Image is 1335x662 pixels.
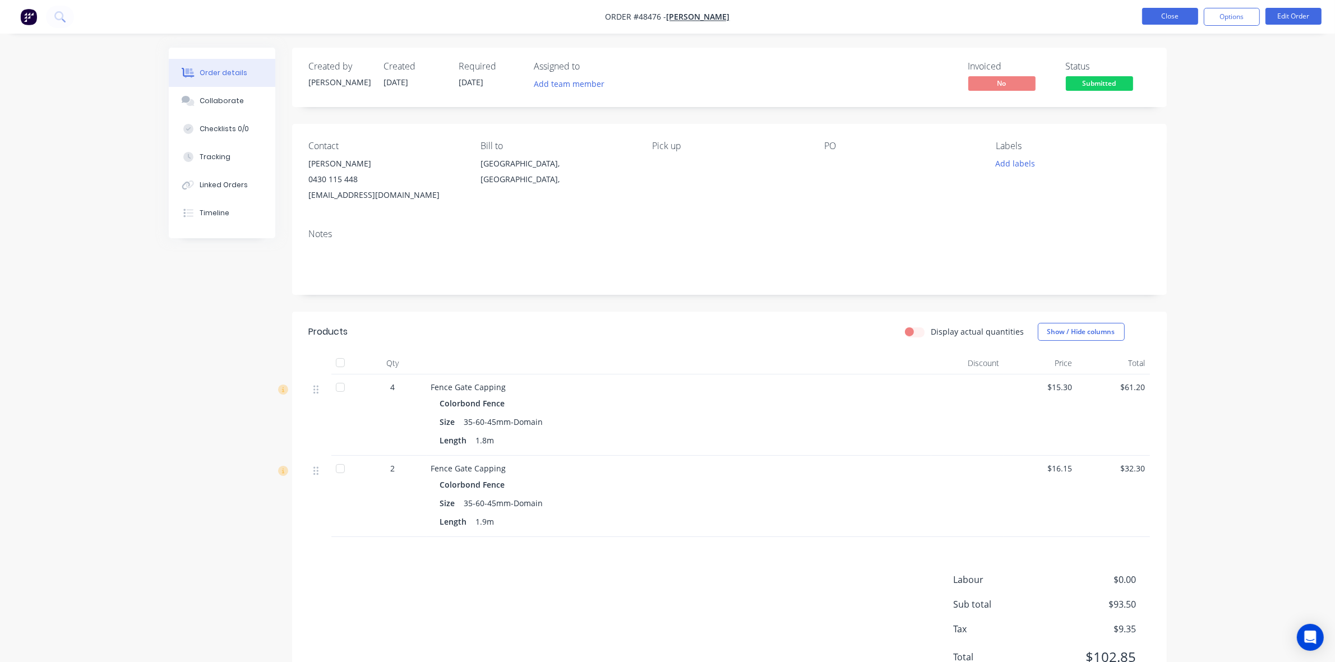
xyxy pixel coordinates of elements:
[309,172,463,187] div: 0430 115 448
[1142,8,1198,25] button: Close
[1204,8,1260,26] button: Options
[534,76,611,91] button: Add team member
[169,171,275,199] button: Linked Orders
[384,61,446,72] div: Created
[440,495,460,511] div: Size
[169,115,275,143] button: Checklists 0/0
[200,208,229,218] div: Timeline
[1066,76,1133,90] span: Submitted
[472,432,499,448] div: 1.8m
[309,156,463,203] div: [PERSON_NAME]0430 115 448[EMAIL_ADDRESS][DOMAIN_NAME]
[1077,352,1150,374] div: Total
[481,141,634,151] div: Bill to
[391,381,395,393] span: 4
[309,229,1150,239] div: Notes
[200,152,230,162] div: Tracking
[200,96,244,106] div: Collaborate
[1082,381,1145,393] span: $61.20
[1004,352,1077,374] div: Price
[667,12,730,22] a: [PERSON_NAME]
[472,513,499,530] div: 1.9m
[1038,323,1125,341] button: Show / Hide columns
[440,395,510,411] div: Colorbond Fence
[606,12,667,22] span: Order #48476 -
[528,76,610,91] button: Add team member
[1009,462,1073,474] span: $16.15
[534,61,646,72] div: Assigned to
[440,414,460,430] div: Size
[460,495,548,511] div: 35-60-45mm-Domain
[309,156,463,172] div: [PERSON_NAME]
[1053,598,1136,611] span: $93.50
[1297,624,1324,651] div: Open Intercom Messenger
[1053,573,1136,586] span: $0.00
[440,476,510,493] div: Colorbond Fence
[359,352,427,374] div: Qty
[440,513,472,530] div: Length
[1066,61,1150,72] div: Status
[309,141,463,151] div: Contact
[440,432,472,448] div: Length
[384,77,409,87] span: [DATE]
[169,87,275,115] button: Collaborate
[309,76,371,88] div: [PERSON_NAME]
[954,573,1054,586] span: Labour
[200,180,248,190] div: Linked Orders
[481,156,634,187] div: [GEOGRAPHIC_DATA], [GEOGRAPHIC_DATA],
[431,382,506,392] span: Fence Gate Capping
[481,156,634,192] div: [GEOGRAPHIC_DATA], [GEOGRAPHIC_DATA],
[200,124,249,134] div: Checklists 0/0
[1053,622,1136,636] span: $9.35
[968,76,1036,90] span: No
[824,141,978,151] div: PO
[309,61,371,72] div: Created by
[954,622,1054,636] span: Tax
[931,326,1024,337] label: Display actual quantities
[200,68,247,78] div: Order details
[1066,76,1133,93] button: Submitted
[309,187,463,203] div: [EMAIL_ADDRESS][DOMAIN_NAME]
[459,61,521,72] div: Required
[1009,381,1073,393] span: $15.30
[1265,8,1322,25] button: Edit Order
[20,8,37,25] img: Factory
[431,463,506,474] span: Fence Gate Capping
[309,325,348,339] div: Products
[1082,462,1145,474] span: $32.30
[931,352,1004,374] div: Discount
[391,462,395,474] span: 2
[169,199,275,227] button: Timeline
[652,141,806,151] div: Pick up
[954,598,1054,611] span: Sub total
[169,59,275,87] button: Order details
[459,77,484,87] span: [DATE]
[968,61,1052,72] div: Invoiced
[990,156,1041,171] button: Add labels
[460,414,548,430] div: 35-60-45mm-Domain
[996,141,1149,151] div: Labels
[169,143,275,171] button: Tracking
